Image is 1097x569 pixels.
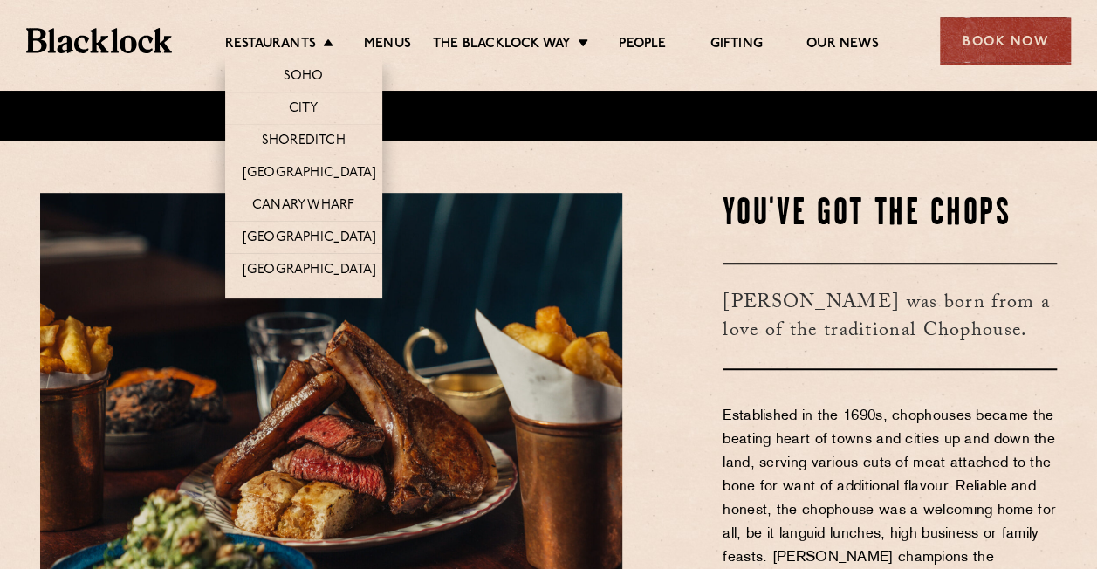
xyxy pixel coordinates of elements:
[364,36,411,55] a: Menus
[284,68,324,87] a: Soho
[723,263,1057,370] h3: [PERSON_NAME] was born from a love of the traditional Chophouse.
[243,262,376,281] a: [GEOGRAPHIC_DATA]
[252,197,354,216] a: Canary Wharf
[723,193,1057,237] h2: You've Got The Chops
[940,17,1071,65] div: Book Now
[225,36,316,55] a: Restaurants
[262,133,346,152] a: Shoreditch
[433,36,571,55] a: The Blacklock Way
[26,28,172,52] img: BL_Textured_Logo-footer-cropped.svg
[243,165,376,184] a: [GEOGRAPHIC_DATA]
[710,36,762,55] a: Gifting
[289,100,319,120] a: City
[806,36,879,55] a: Our News
[619,36,666,55] a: People
[243,230,376,249] a: [GEOGRAPHIC_DATA]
